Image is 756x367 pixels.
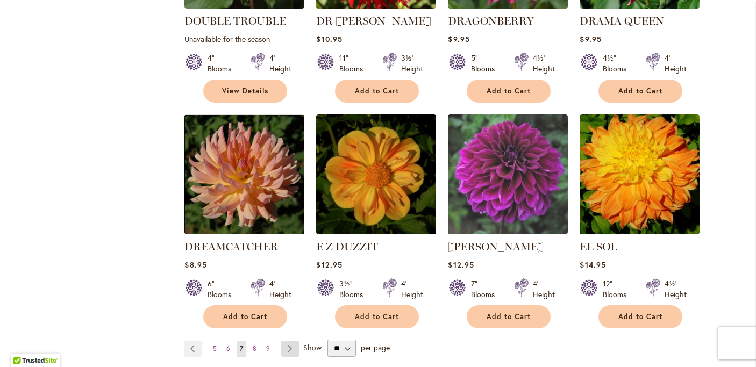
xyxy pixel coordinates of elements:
span: $12.95 [448,260,474,270]
span: Add to Cart [355,312,399,321]
button: Add to Cart [335,80,419,103]
img: Dreamcatcher [184,114,304,234]
a: EL SOL [580,240,617,253]
a: 5 [210,341,219,357]
button: Add to Cart [598,305,682,328]
div: 3½" Blooms [339,278,369,300]
span: Add to Cart [618,87,662,96]
span: 7 [240,344,243,352]
button: Add to Cart [467,305,551,328]
span: Add to Cart [487,312,531,321]
a: Einstein [448,226,568,236]
div: 12" Blooms [603,278,633,300]
a: [PERSON_NAME] [448,240,544,253]
span: $9.95 [580,34,601,44]
span: Add to Cart [223,312,267,321]
a: View Details [203,80,287,103]
a: 6 [224,341,233,357]
a: DOUBLE TROUBLE [184,1,304,11]
span: per page [361,342,390,352]
img: EL SOL [580,114,700,234]
img: Einstein [448,114,568,234]
a: 8 [250,341,259,357]
span: $9.95 [448,34,469,44]
span: View Details [222,87,268,96]
a: E Z DUZZIT [316,226,436,236]
a: E Z DUZZIT [316,240,378,253]
p: Unavailable for the season [184,34,304,44]
div: 4½' Height [533,53,555,74]
span: $14.95 [580,260,605,270]
a: DRAGONBERRY [448,1,568,11]
div: 4" Blooms [208,53,238,74]
div: 4' Height [533,278,555,300]
span: Add to Cart [355,87,399,96]
a: DREAMCATCHER [184,240,278,253]
div: 6" Blooms [208,278,238,300]
div: 4½' Height [665,278,687,300]
button: Add to Cart [467,80,551,103]
div: 7" Blooms [471,278,501,300]
span: $12.95 [316,260,342,270]
button: Add to Cart [335,305,419,328]
a: EL SOL [580,226,700,236]
a: Dreamcatcher [184,226,304,236]
div: 4½" Blooms [603,53,633,74]
div: 3½' Height [401,53,423,74]
span: Add to Cart [618,312,662,321]
a: DRAGONBERRY [448,15,534,27]
button: Add to Cart [203,305,287,328]
span: $8.95 [184,260,206,270]
span: 9 [266,344,270,352]
button: Add to Cart [598,80,682,103]
a: DOUBLE TROUBLE [184,15,286,27]
div: 11" Blooms [339,53,369,74]
a: DR LES [316,1,436,11]
a: DRAMA QUEEN [580,1,700,11]
a: DR [PERSON_NAME] [316,15,431,27]
a: 9 [263,341,273,357]
div: 4' Height [665,53,687,74]
span: $10.95 [316,34,342,44]
img: E Z DUZZIT [316,114,436,234]
iframe: Launch Accessibility Center [8,329,38,359]
div: 4' Height [269,278,291,300]
span: 6 [226,344,230,352]
a: DRAMA QUEEN [580,15,664,27]
span: 8 [253,344,256,352]
span: Add to Cart [487,87,531,96]
span: 5 [213,344,217,352]
div: 5" Blooms [471,53,501,74]
span: Show [303,342,322,352]
div: 4' Height [269,53,291,74]
div: 4' Height [401,278,423,300]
